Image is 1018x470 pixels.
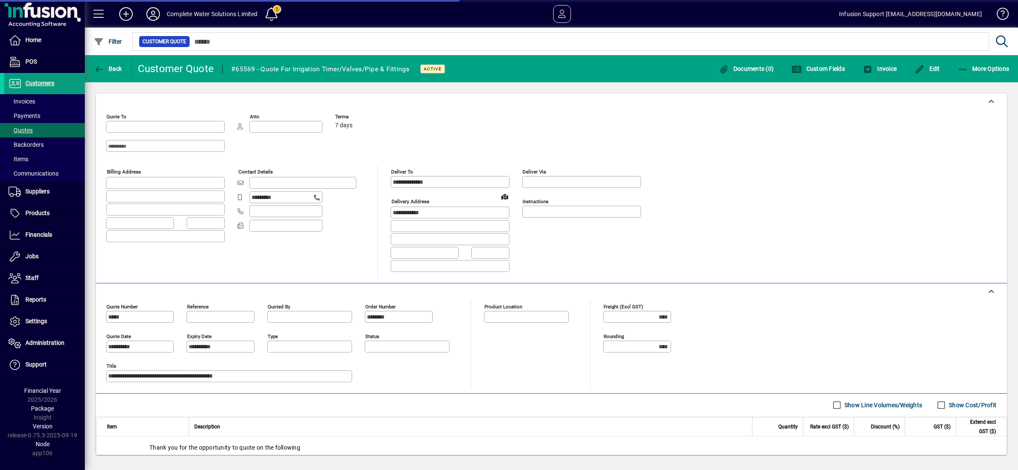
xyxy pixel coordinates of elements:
[391,169,413,175] mat-label: Deliver To
[424,66,442,72] span: Active
[231,62,410,76] div: #65569 - Quote For Irrigation Timer/Valves/Pipe & Fittings
[4,246,85,267] a: Jobs
[839,7,982,21] div: Infusion Support [EMAIL_ADDRESS][DOMAIN_NAME]
[4,354,85,375] a: Support
[25,210,50,216] span: Products
[8,112,40,119] span: Payments
[523,199,548,204] mat-label: Instructions
[861,61,899,76] button: Invoice
[85,61,131,76] app-page-header-button: Back
[365,303,396,309] mat-label: Order number
[4,333,85,354] a: Administration
[106,303,138,309] mat-label: Quote number
[106,114,126,120] mat-label: Quote To
[25,274,39,281] span: Staff
[25,296,46,303] span: Reports
[4,152,85,166] a: Items
[843,401,922,409] label: Show Line Volumes/Weights
[4,94,85,109] a: Invoices
[335,114,386,120] span: Terms
[484,303,522,309] mat-label: Product location
[33,423,53,430] span: Version
[8,141,44,148] span: Backorders
[716,61,776,76] button: Documents (0)
[92,61,124,76] button: Back
[335,122,352,129] span: 7 days
[25,58,37,65] span: POS
[778,422,798,431] span: Quantity
[25,231,52,238] span: Financials
[8,127,33,134] span: Quotes
[934,422,951,431] span: GST ($)
[604,333,624,339] mat-label: Rounding
[25,80,54,87] span: Customers
[106,363,116,369] mat-label: Title
[990,2,1007,29] a: Knowledge Base
[94,65,122,72] span: Back
[719,65,774,72] span: Documents (0)
[4,268,85,289] a: Staff
[25,36,41,43] span: Home
[912,61,942,76] button: Edit
[140,6,167,22] button: Profile
[4,181,85,202] a: Suppliers
[138,62,214,76] div: Customer Quote
[791,65,845,72] span: Custom Fields
[4,30,85,51] a: Home
[956,61,1012,76] button: More Options
[187,303,209,309] mat-label: Reference
[268,303,290,309] mat-label: Quoted by
[167,7,258,21] div: Complete Water Solutions Limited
[863,65,897,72] span: Invoice
[25,253,39,260] span: Jobs
[4,203,85,224] a: Products
[25,361,47,368] span: Support
[8,98,35,105] span: Invoices
[250,114,259,120] mat-label: Attn
[24,387,61,394] span: Financial Year
[268,333,278,339] mat-label: Type
[96,436,1007,459] div: Thank you for the opportunity to quote on the following
[365,333,379,339] mat-label: Status
[947,401,996,409] label: Show Cost/Profit
[94,38,122,45] span: Filter
[143,37,186,46] span: Customer Quote
[106,333,131,339] mat-label: Quote date
[810,422,849,431] span: Rate excl GST ($)
[4,289,85,311] a: Reports
[915,65,940,72] span: Edit
[4,109,85,123] a: Payments
[4,224,85,246] a: Financials
[4,166,85,181] a: Communications
[36,441,50,448] span: Node
[4,123,85,137] a: Quotes
[604,303,643,309] mat-label: Freight (excl GST)
[523,169,546,175] mat-label: Deliver via
[8,156,28,162] span: Items
[4,51,85,73] a: POS
[4,311,85,332] a: Settings
[25,318,47,325] span: Settings
[112,6,140,22] button: Add
[8,170,59,177] span: Communications
[31,405,54,412] span: Package
[25,188,50,195] span: Suppliers
[92,34,124,49] button: Filter
[25,339,64,346] span: Administration
[958,65,1010,72] span: More Options
[789,61,847,76] button: Custom Fields
[194,422,220,431] span: Description
[871,422,900,431] span: Discount (%)
[961,417,996,436] span: Extend excl GST ($)
[4,137,85,152] a: Backorders
[107,422,117,431] span: Item
[498,190,512,203] a: View on map
[187,333,212,339] mat-label: Expiry date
